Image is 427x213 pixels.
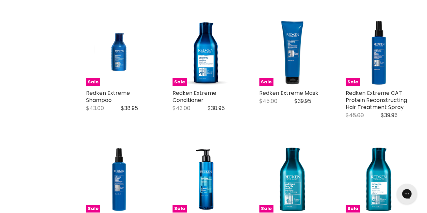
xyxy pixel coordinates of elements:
a: Redken Extreme CAT Protein Reconstructing Hair Treatment Spray Redken Extreme CAT Protein Reconst... [346,20,412,86]
span: Sale [86,78,100,86]
span: Sale [172,205,187,213]
span: $39.95 [294,97,311,105]
span: $39.95 [381,111,398,119]
span: Sale [259,205,273,213]
span: $38.95 [207,104,224,112]
img: Redken Extreme Mask [259,20,325,86]
span: $38.95 [121,104,138,112]
span: Sale [346,78,360,86]
span: Sale [259,78,273,86]
a: Redken Extreme Mask [259,89,318,97]
a: Redken Extreme Conditioner [172,89,216,104]
a: Redken Extreme Anti-Snap –Leave-in treatment Sale [86,147,152,213]
a: Redken Extreme Mask Sale [259,20,325,86]
iframe: Gorgias live chat messenger [393,181,420,206]
a: Redken Extreme Shampoo [86,89,130,104]
span: $45.00 [346,111,364,119]
span: $45.00 [259,97,277,105]
img: Redken Extreme Anti-Snap –Leave-in treatment [86,147,152,213]
a: Redken Extreme CAT Protein Reconstructing Hair Treatment Spray [346,89,407,111]
img: Redken Extreme Shampoo [86,23,152,83]
a: Redken Extreme Shampoo Redken Extreme Shampoo Sale [86,20,152,86]
span: $43.00 [86,104,104,112]
span: Sale [172,78,187,86]
span: Sale [86,205,100,213]
span: $43.00 [172,104,190,112]
img: Redken Extreme Length Conditioner with Biotin [346,147,412,213]
a: Redken Extreme Conditioner Redken Extreme Conditioner Sale [172,20,239,86]
span: Sale [346,205,360,213]
img: Redken Extreme Length Shampoo with Biotin [259,147,325,213]
a: Redken Extreme Play Safe 3-in-1 Leave In Treatment Sale [172,147,239,213]
img: Redken Extreme Conditioner [172,20,239,86]
img: Redken Extreme CAT Protein Reconstructing Hair Treatment Spray [346,20,412,86]
a: Redken Extreme Length Conditioner with Biotin Redken Extreme Length Conditioner with Biotin Sale [346,147,412,213]
a: Redken Extreme Length Shampoo with Biotin Redken Extreme Length Shampoo with Biotin Sale [259,147,325,213]
img: Redken Extreme Play Safe 3-in-1 Leave In Treatment [172,147,239,213]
